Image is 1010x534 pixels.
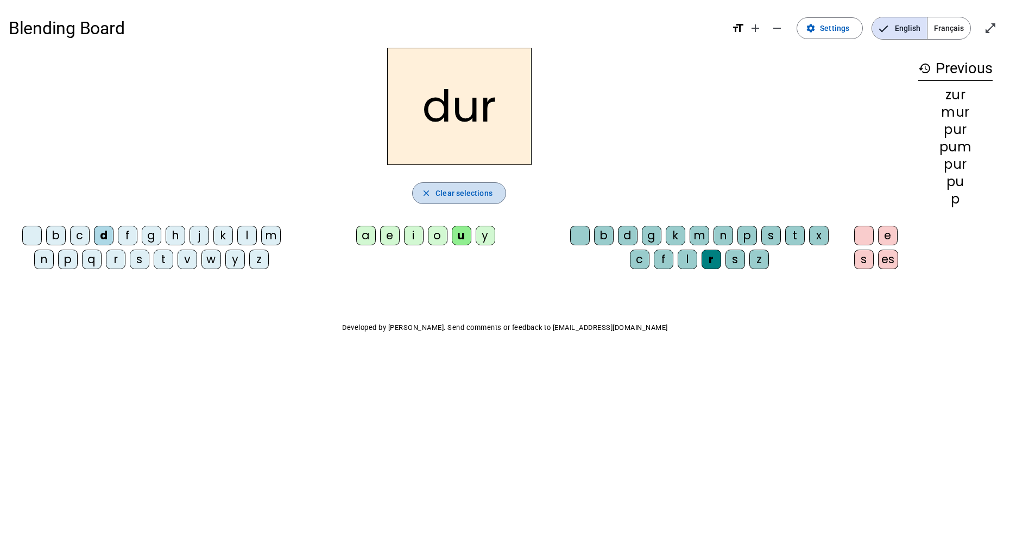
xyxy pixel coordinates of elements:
[130,250,149,269] div: s
[435,187,493,200] span: Clear selections
[878,250,898,269] div: es
[421,188,431,198] mat-icon: close
[749,250,769,269] div: z
[412,182,506,204] button: Clear selections
[380,226,400,245] div: e
[761,226,781,245] div: s
[918,141,993,154] div: pum
[797,17,863,39] button: Settings
[678,250,697,269] div: l
[154,250,173,269] div: t
[918,158,993,171] div: pur
[918,175,993,188] div: pu
[980,17,1001,39] button: Enter full screen
[201,250,221,269] div: w
[476,226,495,245] div: y
[984,22,997,35] mat-icon: open_in_full
[428,226,447,245] div: o
[594,226,614,245] div: b
[702,250,721,269] div: r
[654,250,673,269] div: f
[356,226,376,245] div: a
[918,56,993,81] h3: Previous
[918,88,993,101] div: zur
[237,226,257,245] div: l
[737,226,757,245] div: p
[809,226,829,245] div: x
[820,22,849,35] span: Settings
[213,226,233,245] div: k
[404,226,424,245] div: i
[34,250,54,269] div: n
[918,193,993,206] div: p
[714,226,733,245] div: n
[94,226,113,245] div: d
[387,48,532,165] h2: dur
[82,250,102,269] div: q
[225,250,245,269] div: y
[878,226,898,245] div: e
[927,17,970,39] span: Français
[46,226,66,245] div: b
[630,250,649,269] div: c
[785,226,805,245] div: t
[666,226,685,245] div: k
[642,226,661,245] div: g
[749,22,762,35] mat-icon: add
[744,17,766,39] button: Increase font size
[452,226,471,245] div: u
[854,250,874,269] div: s
[9,321,1001,334] p: Developed by [PERSON_NAME]. Send comments or feedback to [EMAIL_ADDRESS][DOMAIN_NAME]
[918,123,993,136] div: pur
[918,106,993,119] div: mur
[618,226,637,245] div: d
[118,226,137,245] div: f
[70,226,90,245] div: c
[9,11,723,46] h1: Blending Board
[771,22,784,35] mat-icon: remove
[806,23,816,33] mat-icon: settings
[190,226,209,245] div: j
[166,226,185,245] div: h
[178,250,197,269] div: v
[872,17,971,40] mat-button-toggle-group: Language selection
[58,250,78,269] div: p
[731,22,744,35] mat-icon: format_size
[725,250,745,269] div: s
[261,226,281,245] div: m
[142,226,161,245] div: g
[918,62,931,75] mat-icon: history
[249,250,269,269] div: z
[106,250,125,269] div: r
[872,17,927,39] span: English
[690,226,709,245] div: m
[766,17,788,39] button: Decrease font size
